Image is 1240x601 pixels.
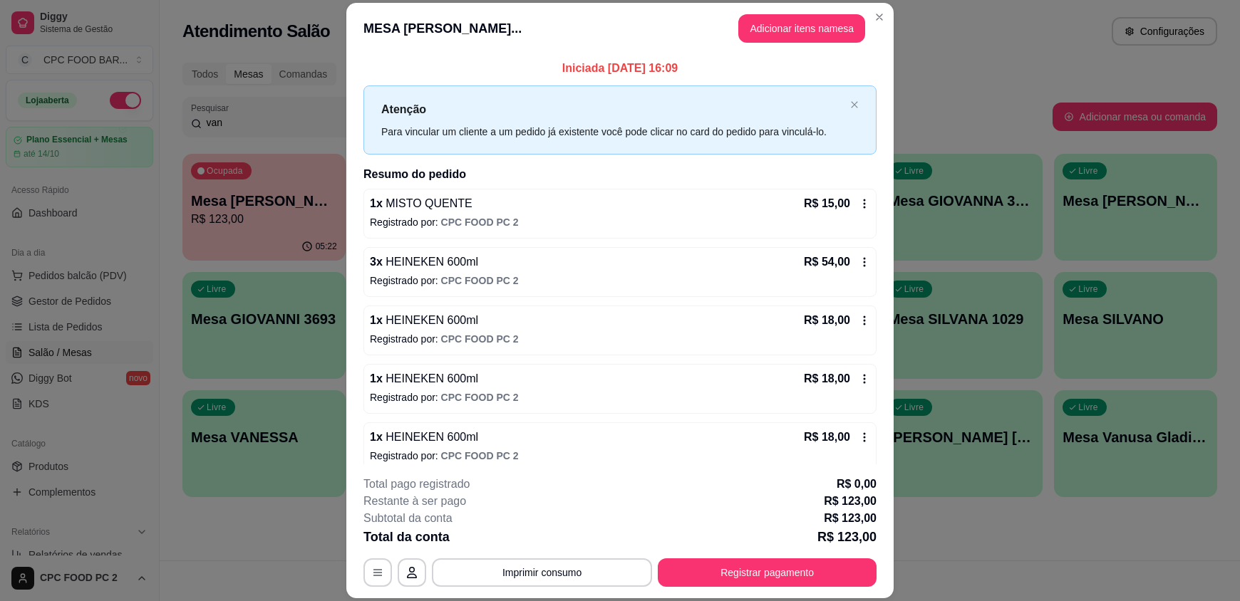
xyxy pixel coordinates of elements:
span: MISTO QUENTE [383,197,472,209]
p: Total pago registrado [363,476,470,493]
header: MESA [PERSON_NAME]... [346,3,894,54]
p: R$ 54,00 [804,254,850,271]
p: Registrado por: [370,273,870,288]
span: HEINEKEN 600ml [383,256,478,268]
p: Registrado por: [370,215,870,229]
p: Registrado por: [370,332,870,346]
p: R$ 18,00 [804,429,850,446]
span: HEINEKEN 600ml [383,431,478,443]
button: close [850,100,859,110]
button: Close [868,6,891,28]
div: Para vincular um cliente a um pedido já existente você pode clicar no card do pedido para vinculá... [381,124,844,140]
span: close [850,100,859,109]
button: Adicionar itens namesa [738,14,865,43]
p: R$ 15,00 [804,195,850,212]
p: R$ 0,00 [837,476,877,493]
p: R$ 123,00 [824,510,877,527]
p: R$ 18,00 [804,312,850,329]
p: Registrado por: [370,449,870,463]
span: CPC FOOD PC 2 [441,333,519,345]
h2: Resumo do pedido [363,166,877,183]
button: Registrar pagamento [658,558,877,587]
p: Iniciada [DATE] 16:09 [363,60,877,77]
p: Restante à ser pago [363,493,466,510]
p: Subtotal da conta [363,510,453,527]
p: Total da conta [363,527,450,547]
span: CPC FOOD PC 2 [441,392,519,403]
p: 1 x [370,370,478,387]
span: CPC FOOD PC 2 [441,275,519,286]
span: CPC FOOD PC 2 [441,450,519,461]
span: CPC FOOD PC 2 [441,216,519,228]
p: 1 x [370,312,478,329]
p: 3 x [370,254,478,271]
p: 1 x [370,195,472,212]
p: R$ 123,00 [824,493,877,510]
span: HEINEKEN 600ml [383,314,478,326]
p: 1 x [370,429,478,446]
p: Registrado por: [370,390,870,404]
p: R$ 18,00 [804,370,850,387]
button: Imprimir consumo [432,558,652,587]
span: HEINEKEN 600ml [383,372,478,385]
p: R$ 123,00 [817,527,877,547]
p: Atenção [381,100,844,118]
